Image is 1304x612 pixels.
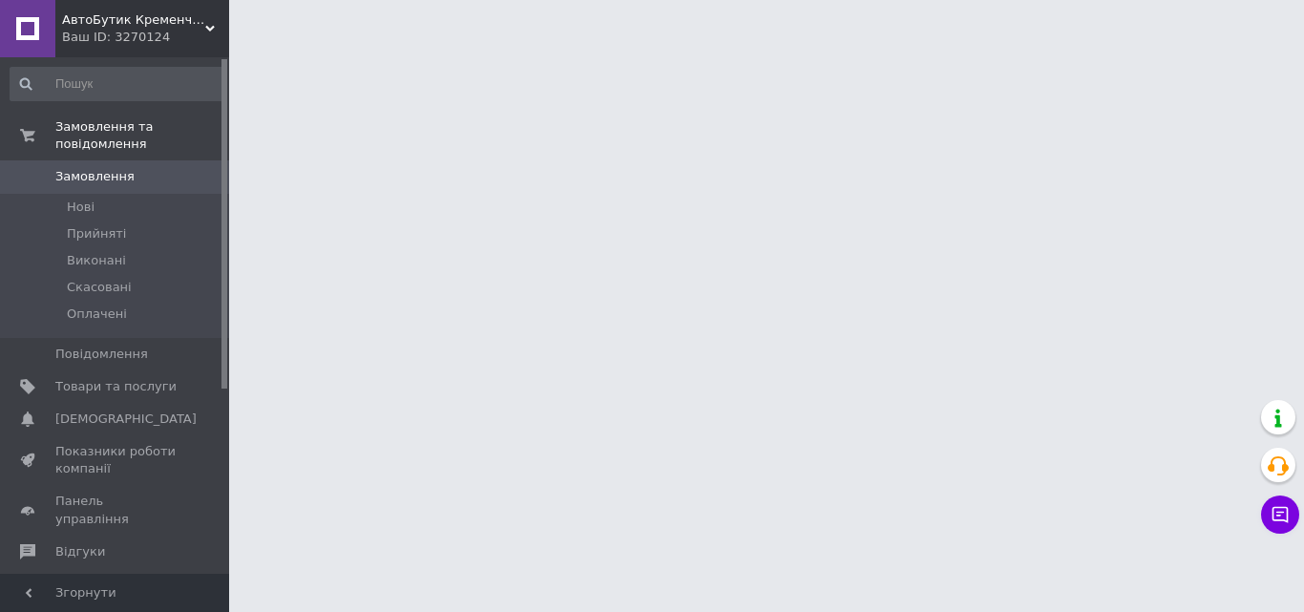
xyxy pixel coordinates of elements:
span: Панель управління [55,493,177,527]
span: Оплачені [67,306,127,323]
span: Замовлення та повідомлення [55,118,229,153]
span: Товари та послуги [55,378,177,395]
span: Замовлення [55,168,135,185]
span: АвтоБутик Кременчук [62,11,205,29]
span: Повідомлення [55,346,148,363]
div: Ваш ID: 3270124 [62,29,229,46]
button: Чат з покупцем [1261,496,1299,534]
span: [DEMOGRAPHIC_DATA] [55,411,197,428]
span: Відгуки [55,543,105,560]
span: Показники роботи компанії [55,443,177,477]
span: Скасовані [67,279,132,296]
input: Пошук [10,67,225,101]
span: Прийняті [67,225,126,243]
span: Нові [67,199,95,216]
span: Виконані [67,252,126,269]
